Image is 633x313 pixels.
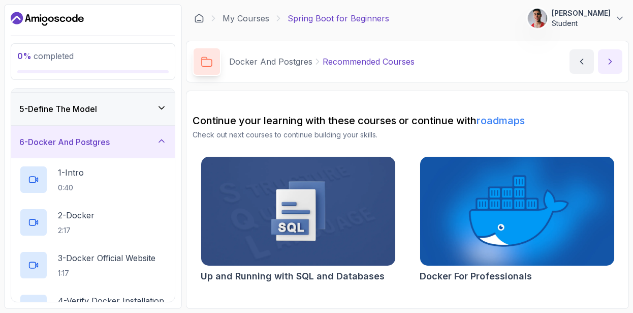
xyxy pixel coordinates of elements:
p: 0:40 [58,183,84,193]
h2: Docker For Professionals [420,269,532,283]
img: user profile image [528,9,547,28]
img: Up and Running with SQL and Databases card [201,157,395,266]
button: user profile image[PERSON_NAME]Student [527,8,625,29]
p: Docker And Postgres [229,55,312,68]
p: 1:17 [58,268,155,278]
p: [PERSON_NAME] [552,8,611,18]
p: 1 - Intro [58,166,84,179]
p: 3 - Docker Official Website [58,252,155,264]
span: completed [17,51,74,61]
a: Docker For Professionals cardDocker For Professionals [420,156,615,283]
button: 2-Docker2:17 [19,208,167,237]
h3: 5 - Define The Model [19,103,97,115]
a: roadmaps [477,115,525,127]
p: Recommended Courses [323,55,415,68]
p: 4 - Verify Docker Installation [58,295,164,307]
p: 2 - Docker [58,209,94,221]
button: 5-Define The Model [11,93,175,125]
p: Check out next courses to continue building your skills. [193,130,622,140]
a: Up and Running with SQL and Databases cardUp and Running with SQL and Databases [201,156,396,283]
p: Student [552,18,611,29]
a: Dashboard [194,13,204,23]
a: My Courses [223,12,269,24]
a: Dashboard [11,11,84,27]
button: 1-Intro0:40 [19,165,167,194]
button: 3-Docker Official Website1:17 [19,251,167,279]
button: next content [598,49,622,74]
span: 0 % [17,51,31,61]
button: previous content [569,49,594,74]
h2: Up and Running with SQL and Databases [201,269,385,283]
p: Spring Boot for Beginners [288,12,389,24]
img: Docker For Professionals card [420,157,614,266]
h2: Continue your learning with these courses or continue with [193,113,622,128]
button: 6-Docker And Postgres [11,126,175,158]
h3: 6 - Docker And Postgres [19,136,110,148]
p: 2:17 [58,225,94,236]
